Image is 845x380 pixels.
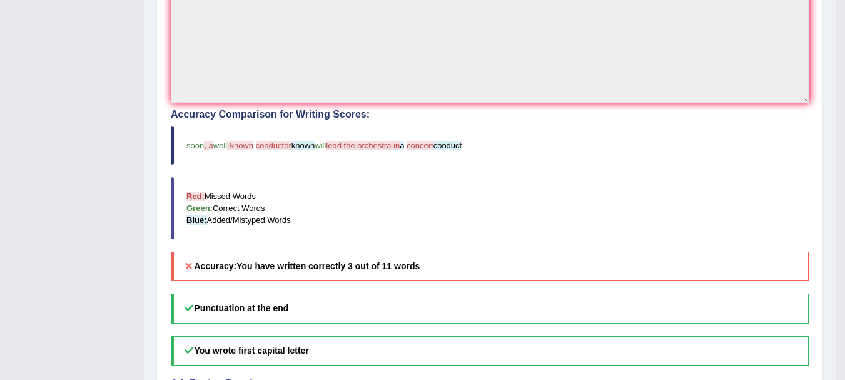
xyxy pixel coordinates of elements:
span: -known [227,141,253,150]
h4: Accuracy Comparison for Writing Scores: [171,109,809,120]
b: Blue: [186,215,207,225]
b: You have written correctly 3 out of 11 words [236,261,420,271]
span: conductor [256,141,291,150]
h5: Punctuation at the end [171,294,809,323]
span: conduct [433,141,462,150]
span: , a [204,141,213,150]
blockquote: Missed Words Correct Words Added/Mistyped Words [171,177,809,239]
span: will [315,141,326,150]
h5: Accuracy: [171,252,809,281]
span: well [213,141,227,150]
span: a [400,141,404,150]
span: known [291,141,315,150]
b: Green: [186,203,213,213]
span: concert [407,141,433,150]
h5: You wrote first capital letter [171,336,809,366]
span: lead the orchestra in [326,141,400,150]
b: Red: [186,192,205,201]
span: soon [186,141,204,150]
